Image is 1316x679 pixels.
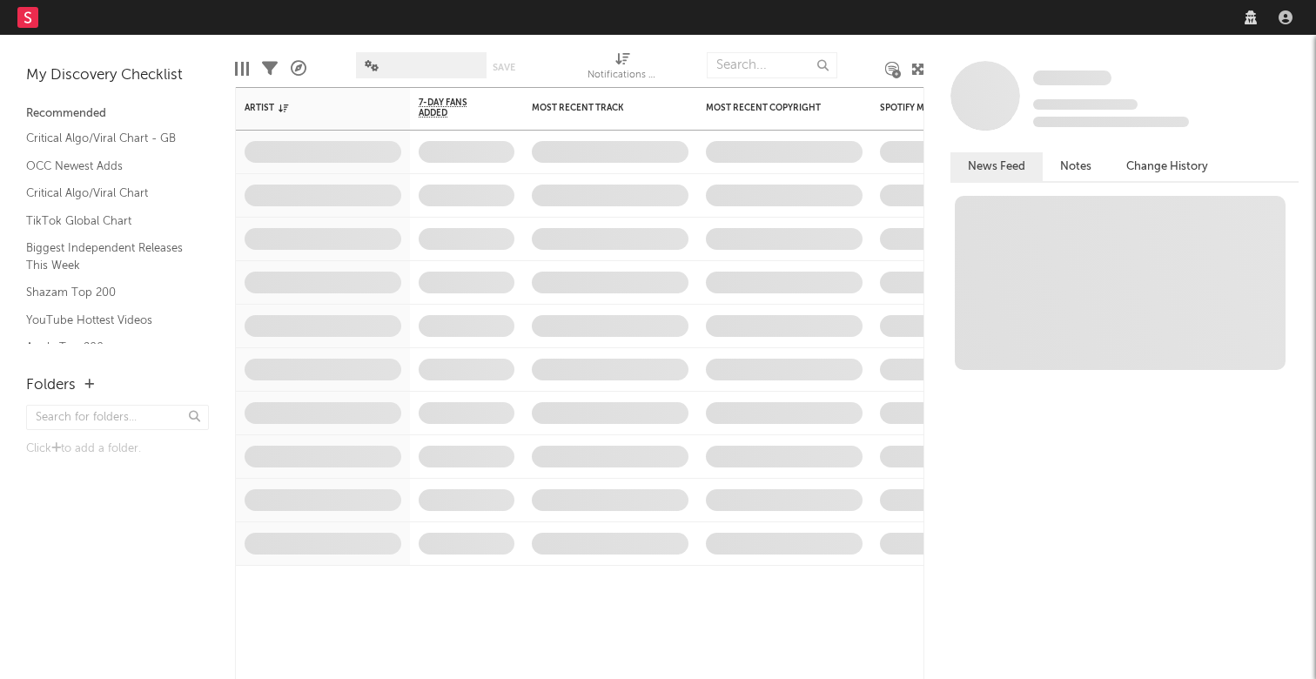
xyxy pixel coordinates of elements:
[26,311,191,330] a: YouTube Hottest Videos
[532,103,662,113] div: Most Recent Track
[880,103,1010,113] div: Spotify Monthly Listeners
[26,239,191,274] a: Biggest Independent Releases This Week
[707,52,837,78] input: Search...
[1033,70,1111,87] a: Some Artist
[26,283,191,302] a: Shazam Top 200
[1109,152,1225,181] button: Change History
[587,65,657,86] div: Notifications (Artist)
[587,44,657,94] div: Notifications (Artist)
[26,65,209,86] div: My Discovery Checklist
[26,184,191,203] a: Critical Algo/Viral Chart
[235,44,249,94] div: Edit Columns
[706,103,836,113] div: Most Recent Copyright
[291,44,306,94] div: A&R Pipeline
[262,44,278,94] div: Filters
[950,152,1043,181] button: News Feed
[26,338,191,357] a: Apple Top 200
[26,212,191,231] a: TikTok Global Chart
[26,104,209,124] div: Recommended
[26,439,209,460] div: Click to add a folder.
[245,103,375,113] div: Artist
[1043,152,1109,181] button: Notes
[1033,117,1189,127] span: 0 fans last week
[26,157,191,176] a: OCC Newest Adds
[419,97,488,118] span: 7-Day Fans Added
[26,405,209,430] input: Search for folders...
[493,63,515,72] button: Save
[26,129,191,148] a: Critical Algo/Viral Chart - GB
[1033,99,1138,110] span: Tracking Since: [DATE]
[26,375,76,396] div: Folders
[1033,71,1111,85] span: Some Artist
